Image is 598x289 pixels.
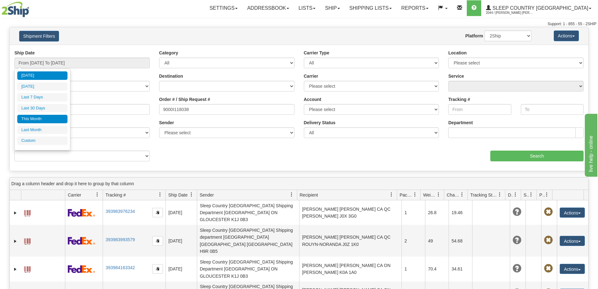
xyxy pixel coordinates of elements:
a: Lists [294,0,320,16]
iframe: chat widget [584,112,597,176]
span: Shipment Issues [524,192,529,198]
td: 2 [401,225,425,257]
a: Label [24,236,30,246]
td: 34.61 [449,257,472,281]
a: Ship [320,0,344,16]
label: Carrier [304,73,318,79]
li: [DATE] [17,82,67,91]
input: From [448,104,511,115]
label: Destination [159,73,183,79]
td: [PERSON_NAME] [PERSON_NAME] CA ON [PERSON_NAME] K0A 1A0 [299,257,401,281]
div: Support: 1 - 855 - 55 - 2SHIP [2,21,596,27]
a: Carrier filter column settings [92,189,103,200]
span: Packages [400,192,413,198]
span: Unknown [513,208,521,216]
button: Actions [560,236,585,246]
input: To [521,104,584,115]
a: Sleep Country [GEOGRAPHIC_DATA] 2044 / [PERSON_NAME] [PERSON_NAME] [481,0,596,16]
a: Recipient filter column settings [386,189,397,200]
a: Settings [205,0,242,16]
a: Sender filter column settings [286,189,297,200]
span: Pickup Not Assigned [544,264,553,273]
a: Reports [396,0,433,16]
button: Actions [560,208,585,218]
label: Ship Date [14,50,35,56]
span: Carrier [68,192,81,198]
button: Copy to clipboard [152,264,163,274]
a: Shipping lists [345,0,396,16]
a: Expand [12,266,19,272]
td: [DATE] [165,257,197,281]
button: Actions [560,264,585,274]
a: Weight filter column settings [433,189,444,200]
li: [DATE] [17,71,67,80]
li: This Month [17,115,67,123]
img: 2 - FedEx Express® [68,265,95,273]
span: Pickup Not Assigned [544,208,553,216]
button: Actions [554,31,579,41]
a: Expand [12,238,19,244]
span: 2044 / [PERSON_NAME] [PERSON_NAME] [486,10,533,16]
a: Tracking Status filter column settings [494,189,505,200]
td: 54.68 [449,225,472,257]
label: Platform [465,33,483,39]
td: 1 [401,257,425,281]
span: Recipient [300,192,318,198]
span: Delivery Status [508,192,513,198]
a: Delivery Status filter column settings [510,189,521,200]
label: Location [448,50,466,56]
input: Search [490,151,584,161]
label: Sender [159,119,174,126]
span: Unknown [513,264,521,273]
li: Custom [17,136,67,145]
img: logo2044.jpg [2,2,29,17]
label: Category [159,50,178,56]
td: 49 [425,225,449,257]
span: Sleep Country [GEOGRAPHIC_DATA] [491,5,588,11]
td: Sleep Country [GEOGRAPHIC_DATA] Shipping department [GEOGRAPHIC_DATA] [GEOGRAPHIC_DATA] [GEOGRAPH... [197,225,299,257]
span: Weight [423,192,436,198]
a: Expand [12,210,19,216]
a: Label [24,264,30,274]
a: Packages filter column settings [410,189,420,200]
a: 393983976234 [105,209,135,214]
a: Ship Date filter column settings [186,189,197,200]
span: Tracking Status [470,192,498,198]
td: [PERSON_NAME] [PERSON_NAME] CA QC [PERSON_NAME] J0X 3G0 [299,200,401,225]
td: [PERSON_NAME] [PERSON_NAME] CA QC ROUYN-NORANDA J0Z 1K0 [299,225,401,257]
label: Delivery Status [304,119,336,126]
button: Copy to clipboard [152,208,163,217]
a: 393984163342 [105,265,135,270]
label: Carrier Type [304,50,329,56]
a: Label [24,207,30,217]
td: 1 [401,200,425,225]
label: Service [448,73,464,79]
td: [DATE] [165,200,197,225]
td: 26.8 [425,200,449,225]
a: Tracking # filter column settings [155,189,165,200]
a: Addressbook [242,0,294,16]
img: 2 - FedEx Express® [68,237,95,245]
a: Shipment Issues filter column settings [526,189,536,200]
label: Order # / Ship Request # [159,96,210,103]
li: Last Month [17,126,67,134]
td: Sleep Country [GEOGRAPHIC_DATA] Shipping Department [GEOGRAPHIC_DATA] ON GLOUCESTER K1J 0B3 [197,257,299,281]
li: Last 7 Days [17,93,67,102]
div: live help - online [5,4,58,11]
span: Pickup Not Assigned [544,236,553,245]
span: Unknown [513,236,521,245]
img: 2 - FedEx Express® [68,209,95,217]
a: Pickup Status filter column settings [541,189,552,200]
td: [DATE] [165,225,197,257]
td: Sleep Country [GEOGRAPHIC_DATA] Shipping Department [GEOGRAPHIC_DATA] ON GLOUCESTER K1J 0B3 [197,200,299,225]
td: 70.4 [425,257,449,281]
div: grid grouping header [10,178,588,190]
label: Department [448,119,473,126]
a: 393983993579 [105,237,135,242]
span: Charge [447,192,460,198]
li: Last 30 Days [17,104,67,113]
span: Ship Date [168,192,187,198]
span: Sender [200,192,214,198]
span: Tracking # [105,192,126,198]
td: 19.46 [449,200,472,225]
